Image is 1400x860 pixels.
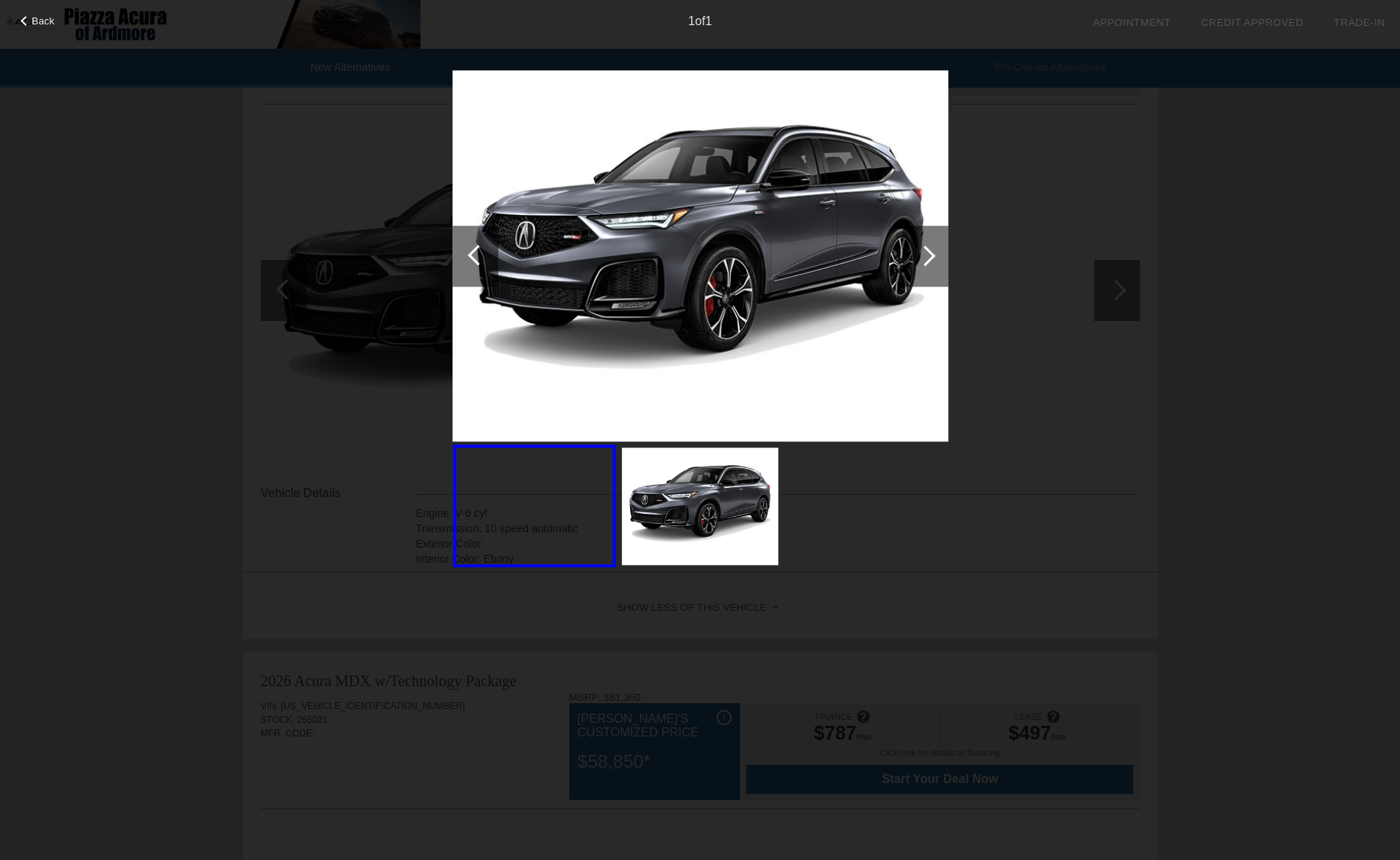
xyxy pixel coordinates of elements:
[1334,17,1385,28] a: Trade-In
[622,448,778,565] img: Liquid%20Carbon%20Metallic-GR-118%2C119%2C121-640-en_US.jpg
[1201,17,1303,28] a: Credit Approved
[32,15,55,27] span: Back
[1093,17,1170,28] a: Appointment
[452,70,948,442] img: Liquid%20Carbon%20Metallic-GR-118%2C119%2C121-640-en_US.jpg
[688,14,695,27] span: 1
[705,14,712,27] span: 1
